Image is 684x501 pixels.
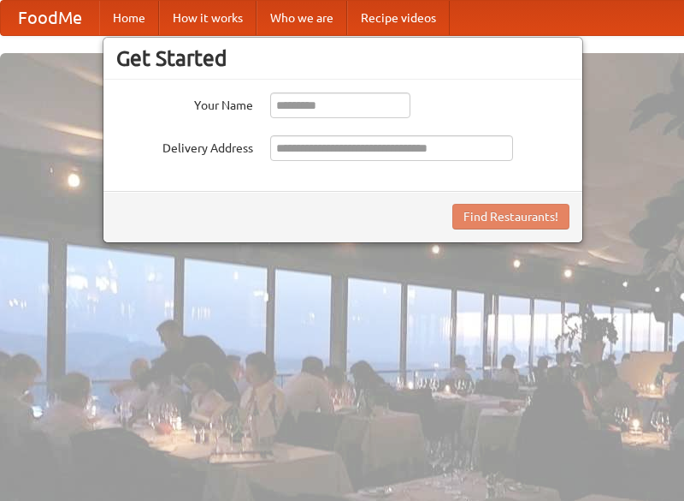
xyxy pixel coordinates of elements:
button: Find Restaurants! [452,204,569,230]
h3: Get Started [116,45,569,71]
a: Who we are [256,1,347,35]
a: How it works [159,1,256,35]
a: Recipe videos [347,1,450,35]
a: FoodMe [1,1,99,35]
a: Home [99,1,159,35]
label: Your Name [116,92,253,114]
label: Delivery Address [116,135,253,157]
